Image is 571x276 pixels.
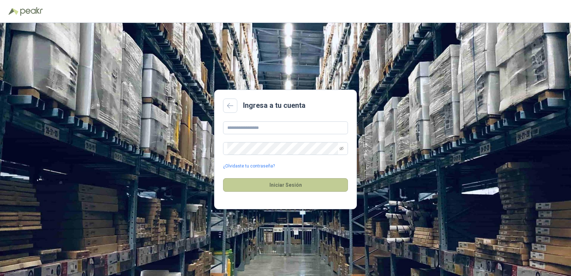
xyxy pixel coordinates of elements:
[9,8,19,15] img: Logo
[223,163,275,170] a: ¿Olvidaste tu contraseña?
[243,100,305,111] h2: Ingresa a tu cuenta
[20,7,43,16] img: Peakr
[339,146,344,151] span: eye-invisible
[223,178,348,192] button: Iniciar Sesión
